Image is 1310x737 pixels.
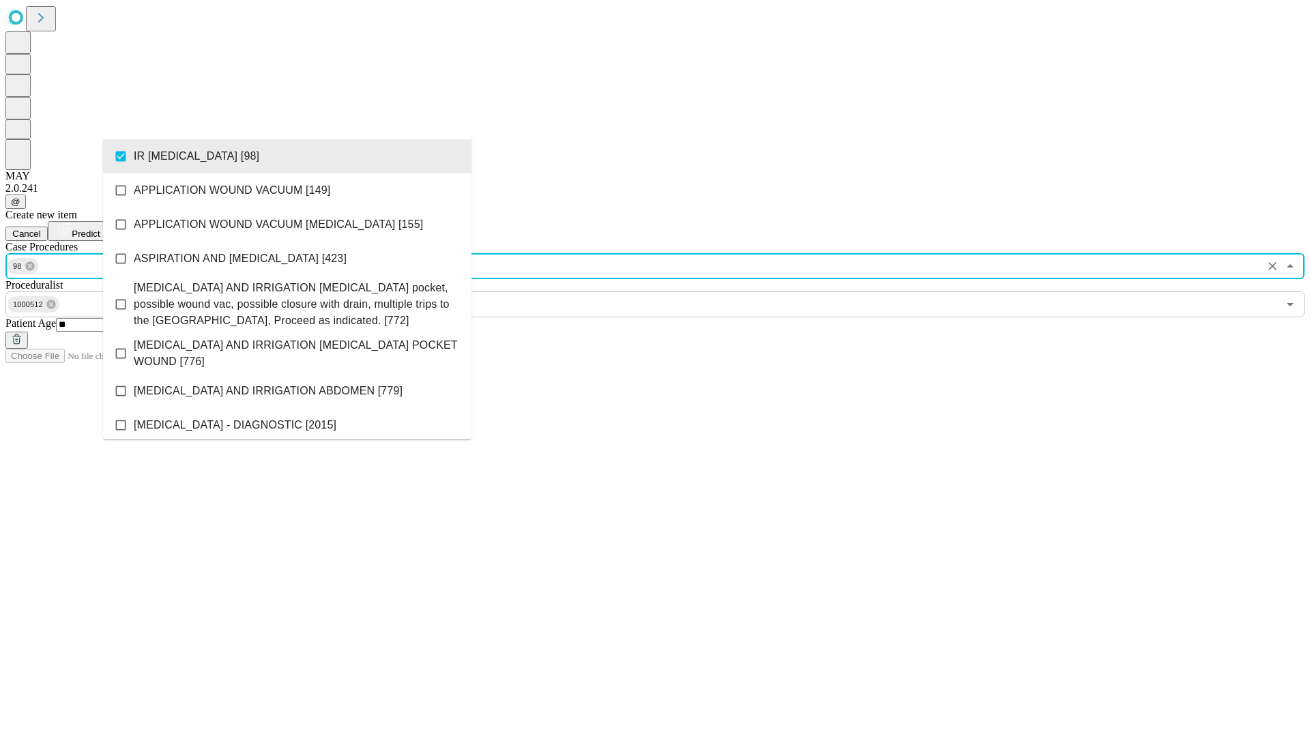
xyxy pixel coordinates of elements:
[1263,257,1282,276] button: Clear
[5,279,63,291] span: Proceduralist
[1281,257,1300,276] button: Close
[5,170,1305,182] div: MAY
[134,250,347,267] span: ASPIRATION AND [MEDICAL_DATA] [423]
[134,280,461,329] span: [MEDICAL_DATA] AND IRRIGATION [MEDICAL_DATA] pocket, possible wound vac, possible closure with dr...
[8,259,27,274] span: 98
[134,216,423,233] span: APPLICATION WOUND VACUUM [MEDICAL_DATA] [155]
[134,383,403,399] span: [MEDICAL_DATA] AND IRRIGATION ABDOMEN [779]
[8,296,59,313] div: 1000512
[5,227,48,241] button: Cancel
[1281,295,1300,314] button: Open
[5,317,56,329] span: Patient Age
[48,221,111,241] button: Predict
[8,258,38,274] div: 98
[12,229,41,239] span: Cancel
[5,194,26,209] button: @
[11,197,20,207] span: @
[134,417,336,433] span: [MEDICAL_DATA] - DIAGNOSTIC [2015]
[134,337,461,370] span: [MEDICAL_DATA] AND IRRIGATION [MEDICAL_DATA] POCKET WOUND [776]
[5,209,77,220] span: Create new item
[5,241,78,252] span: Scheduled Procedure
[134,148,259,164] span: IR [MEDICAL_DATA] [98]
[134,182,330,199] span: APPLICATION WOUND VACUUM [149]
[5,182,1305,194] div: 2.0.241
[8,297,48,313] span: 1000512
[72,229,100,239] span: Predict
